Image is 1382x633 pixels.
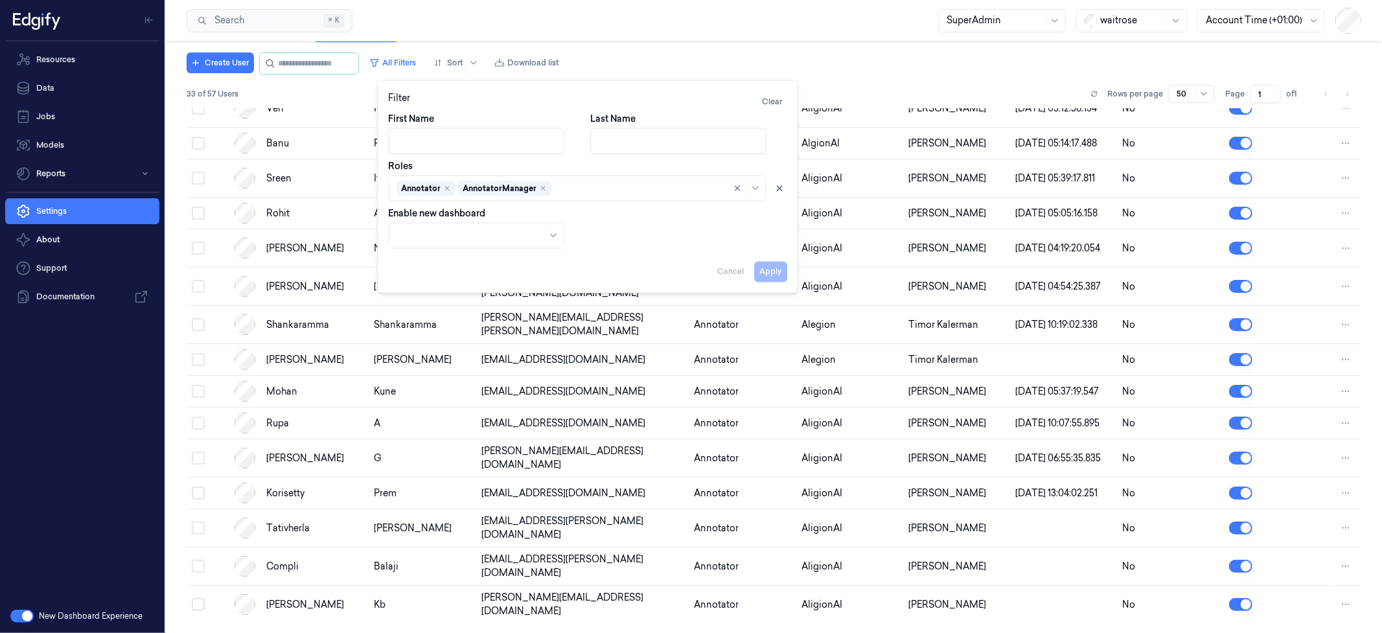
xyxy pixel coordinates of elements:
div: [DATE] 05:39:17.811 [1015,172,1112,185]
div: ivasulu [374,172,471,185]
div: [PERSON_NAME] [908,560,1006,573]
div: [PERSON_NAME] [374,353,471,367]
div: Remove ,AnnotatorManager [539,185,547,192]
button: Select row [192,207,205,220]
button: Select row [192,318,205,331]
a: Data [5,75,159,101]
div: [DATE] 10:07:55.895 [1015,417,1112,430]
span: of 1 [1286,88,1307,100]
div: Annotator [694,598,791,612]
div: No [1122,172,1219,185]
button: Select row [192,242,205,255]
div: prem [374,487,471,500]
div: Annotator [401,183,441,194]
div: [EMAIL_ADDRESS][PERSON_NAME][DOMAIN_NAME] [481,553,684,580]
div: ven [267,102,364,115]
a: Support [5,255,159,281]
div: AligionAI [801,560,898,573]
div: AligionAI [801,207,898,220]
div: kataiah [374,102,471,115]
div: No [1122,560,1219,573]
button: All Filters [364,52,421,73]
button: Download list [489,52,564,73]
div: Annotator [694,560,791,573]
div: [PERSON_NAME] [908,242,1006,255]
div: AligionAI [801,452,898,465]
div: [PERSON_NAME] [908,102,1006,115]
button: Clear [757,91,787,112]
div: No [1122,280,1219,293]
div: [PERSON_NAME] [908,522,1006,535]
div: No [1122,487,1219,500]
div: compli [267,560,364,573]
div: [DATE] 04:19:20.054 [1015,242,1112,255]
label: Last Name [590,112,636,125]
div: [DATE] 05:12:56.134 [1015,102,1112,115]
div: tativherla [267,522,364,535]
div: [PERSON_NAME] [267,242,364,255]
div: Annotator [694,452,791,465]
div: [PERSON_NAME] [267,452,364,465]
div: AligionAI [801,102,898,115]
div: [PERSON_NAME] [908,137,1006,150]
button: Select row [192,102,205,115]
div: Annotator [694,385,791,398]
a: Models [5,132,159,158]
div: AligionAI [801,172,898,185]
div: [PERSON_NAME][EMAIL_ADDRESS][PERSON_NAME][DOMAIN_NAME] [481,311,684,338]
div: Timor Kalerman [908,318,1006,332]
button: Select row [192,385,205,398]
div: [DATE] 04:54:25.387 [1015,280,1112,293]
div: [EMAIL_ADDRESS][PERSON_NAME][DOMAIN_NAME] [481,514,684,542]
button: Select row [192,137,205,150]
div: Remove ,Annotator [443,185,451,192]
div: korisetty [267,487,364,500]
div: [PERSON_NAME] [908,207,1006,220]
a: Jobs [5,104,159,130]
span: 33 of 57 Users [187,88,238,100]
div: Rohit [267,207,364,220]
div: [EMAIL_ADDRESS][DOMAIN_NAME] [481,385,684,398]
div: [PERSON_NAME] [908,452,1006,465]
div: Alegion [801,353,898,367]
div: AligionAI [801,280,898,293]
div: No [1122,417,1219,430]
div: [DATE] 13:04:02.251 [1015,487,1112,500]
div: [DATE] 05:05:16.158 [1015,207,1112,220]
div: No [1122,385,1219,398]
label: First Name [388,112,434,125]
button: Select row [192,522,205,535]
div: [EMAIL_ADDRESS][DOMAIN_NAME] [481,353,684,367]
button: Select row [192,280,205,293]
div: [PERSON_NAME] [267,280,364,293]
div: AnnotatorManager [463,183,536,194]
button: Create User [187,52,254,73]
div: No [1122,522,1219,535]
a: Settings [5,198,159,224]
div: g [374,452,471,465]
div: AligionAI [801,417,898,430]
div: [PERSON_NAME] [374,280,471,293]
div: [PERSON_NAME] [908,172,1006,185]
span: Page [1225,88,1245,100]
div: Naik [374,242,471,255]
label: Enable new dashboard [388,207,485,220]
div: AligionAI [801,598,898,612]
button: Select row [192,598,205,611]
div: [DATE] 05:37:19.547 [1015,385,1112,398]
div: No [1122,137,1219,150]
div: AligionAI [801,242,898,255]
button: Select row [192,417,205,430]
p: Rows per page [1107,88,1163,100]
div: No [1122,353,1219,367]
div: No [1122,452,1219,465]
div: banu [267,137,364,150]
div: rupa [267,417,364,430]
button: Select row [192,172,205,185]
div: No [1122,102,1219,115]
div: prakash [374,137,471,150]
div: Timor Kalerman [908,353,1006,367]
div: AligionAI [801,385,898,398]
div: a [374,417,471,430]
div: AligionAI [801,522,898,535]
